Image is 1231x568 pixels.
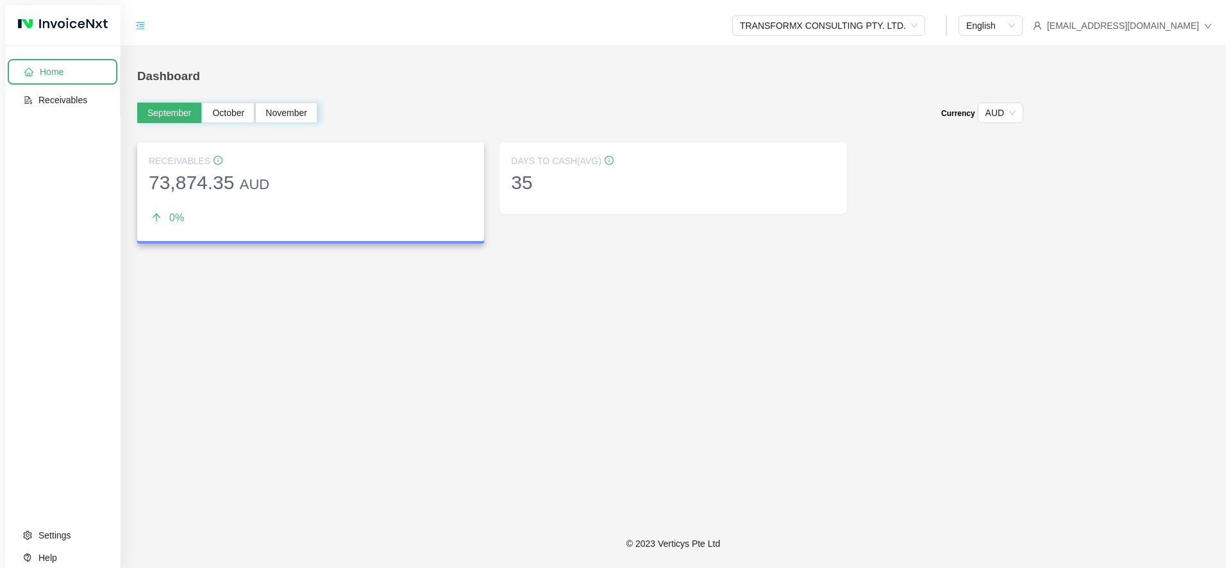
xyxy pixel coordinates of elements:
img: InvoiceNxt [18,18,108,28]
span: RECEIVABLES [149,156,210,166]
a: Receivables [38,95,87,105]
span: English [966,16,1015,35]
span: DAYS TO CASH(AVG) [511,156,601,166]
button: November [255,103,317,123]
a: Help [38,553,57,563]
span: 73,874.35 [149,172,269,193]
span: user [1033,21,1042,30]
span: AUD [985,103,1016,122]
span: info-circle [214,156,222,165]
label: Currency [941,109,975,118]
span: October [212,106,244,120]
span: info-circle [605,156,614,165]
span: AUD [240,176,269,192]
span: down [1204,22,1212,30]
span: November [265,106,307,120]
span: 0 % [169,212,184,223]
span: arrow-up [151,212,162,222]
a: Home [40,67,63,77]
span: 35 [511,165,532,193]
h5: Dashboard [137,69,200,83]
p: © 2023 Verticys Pte Ltd [153,539,1194,549]
span: September [147,106,191,120]
span: [EMAIL_ADDRESS][DOMAIN_NAME] [1047,19,1199,33]
a: Settings [38,530,71,540]
span: menu-fold [136,21,145,30]
button: user[EMAIL_ADDRESS][DOMAIN_NAME]down [1023,15,1212,36]
span: TRANSFORMX CONSULTING PTY. LTD. [740,16,917,35]
button: September [137,103,201,123]
button: October [202,103,255,123]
